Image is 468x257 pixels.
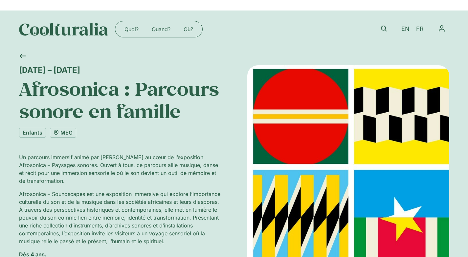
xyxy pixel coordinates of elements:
nav: Menu [118,24,200,34]
p: Afrosonica – Soundscapes est une exposition immersive qui explore l’importance culturelle du son ... [19,190,221,245]
a: Enfants [19,128,46,138]
p: Un parcours immersif animé par [PERSON_NAME] au cœur de l’exposition Afrosonica – Paysages sonore... [19,153,221,185]
a: MEG [50,128,76,138]
span: EN [401,26,410,32]
a: Quand? [145,24,177,34]
nav: Menu [434,21,449,36]
button: Permuter le menu [434,21,449,36]
div: [DATE] – [DATE] [19,65,221,75]
a: Quoi? [118,24,145,34]
a: Où? [177,24,200,34]
h1: Afrosonica : Parcours sonore en famille [19,77,221,122]
a: EN [398,24,413,34]
span: FR [416,26,424,32]
a: FR [413,24,427,34]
